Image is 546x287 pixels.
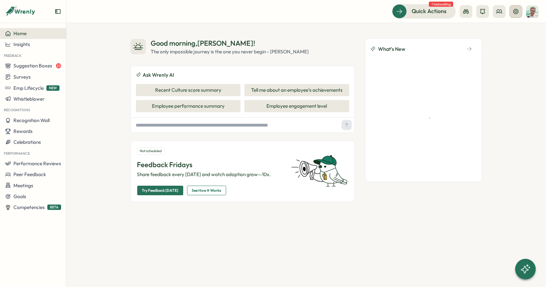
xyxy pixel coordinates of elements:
[378,45,405,53] span: What's New
[142,186,178,195] span: Try Feedback [DATE]
[137,186,183,195] button: Try Feedback [DATE]
[526,5,538,18] img: Matt Brooks
[56,63,61,68] span: 23
[151,48,309,55] div: The only impossible journey is the one you never begin - [PERSON_NAME]
[13,85,44,91] span: Emp Lifecycle
[244,100,349,112] button: Employee engagement level
[151,38,309,48] div: Good morning , [PERSON_NAME] !
[143,71,174,79] span: Ask Wrenly AI
[137,171,284,178] p: Share feedback every [DATE] and watch adoption grow—10x.
[13,117,50,123] span: Recognition Wall
[46,85,59,91] span: NEW
[13,160,61,167] span: Performance Reviews
[13,30,27,36] span: Home
[13,74,31,80] span: Surveys
[244,84,349,96] button: Tell me about an employee's achievements
[13,63,52,69] span: Suggestion Boxes
[136,100,241,112] button: Employee performance summary
[192,186,221,195] span: See How It Works
[392,4,456,18] button: Quick Actions
[13,139,41,145] span: Celebrations
[429,2,453,7] span: 1 task waiting
[55,8,61,15] button: Expand sidebar
[13,204,45,210] span: Competencies
[136,84,241,96] button: Recent Culture score summary
[47,205,61,210] span: BETA
[137,160,284,170] p: Feedback Fridays
[13,41,30,47] span: Insights
[13,128,33,134] span: Rewards
[187,186,226,195] button: See How It Works
[13,193,26,199] span: Goals
[137,147,165,155] div: Not scheduled
[13,171,46,177] span: Peer Feedback
[13,96,44,102] span: Whistleblower
[412,7,447,15] span: Quick Actions
[13,182,33,189] span: Meetings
